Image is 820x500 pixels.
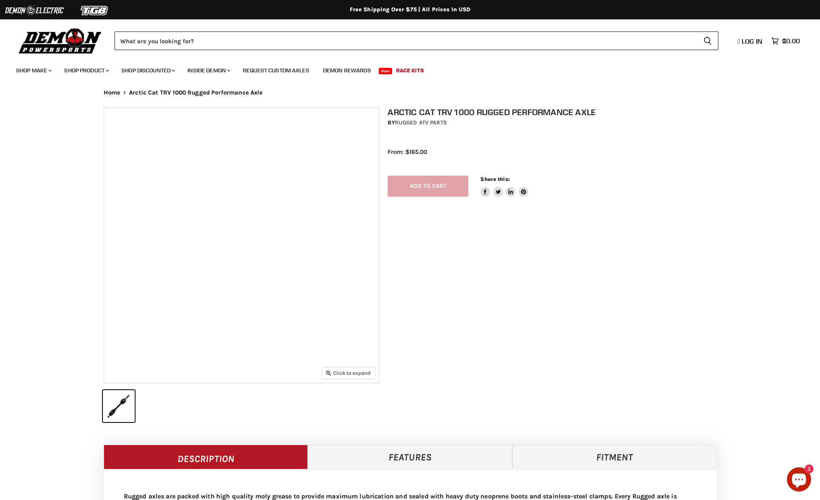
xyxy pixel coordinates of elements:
a: Features [308,445,512,469]
h1: Arctic Cat TRV 1000 Rugged Performance Axle [388,107,725,117]
a: Shop Product [58,62,114,79]
a: Description [104,445,308,469]
a: Inside Demon [182,62,235,79]
input: Search [115,32,697,50]
span: Click to expand [326,370,371,376]
a: Log in [734,38,767,45]
a: Request Custom Axles [237,62,315,79]
button: IMAGE thumbnail [103,390,135,422]
a: Demon Rewards [317,62,377,79]
img: Demon Powersports [16,26,104,55]
inbox-online-store-chat: Shopify online store chat [785,467,814,494]
span: Log in [742,37,762,45]
span: $0.00 [782,37,800,45]
a: Shop Make [10,62,56,79]
a: $0.00 [767,35,804,47]
form: Product [115,32,718,50]
a: Fitment [512,445,717,469]
span: Share this: [480,176,509,182]
div: Free Shipping Over $75 | All Prices In USD [88,6,733,13]
button: Search [697,32,718,50]
ul: Main menu [10,59,798,79]
a: Race Kits [390,62,430,79]
a: Home [104,89,121,96]
span: Arctic Cat TRV 1000 Rugged Performance Axle [129,89,263,96]
a: Rugged ATV Parts [395,119,447,126]
span: From: $165.00 [388,148,427,155]
img: Demon Electric Logo 2 [4,3,65,18]
div: by [388,118,725,127]
nav: Breadcrumbs [88,89,733,96]
span: New! [379,68,392,74]
a: Shop Discounted [115,62,180,79]
img: TGB Logo 2 [65,3,125,18]
aside: Share this: [480,176,528,197]
button: Click to expand [322,368,375,378]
